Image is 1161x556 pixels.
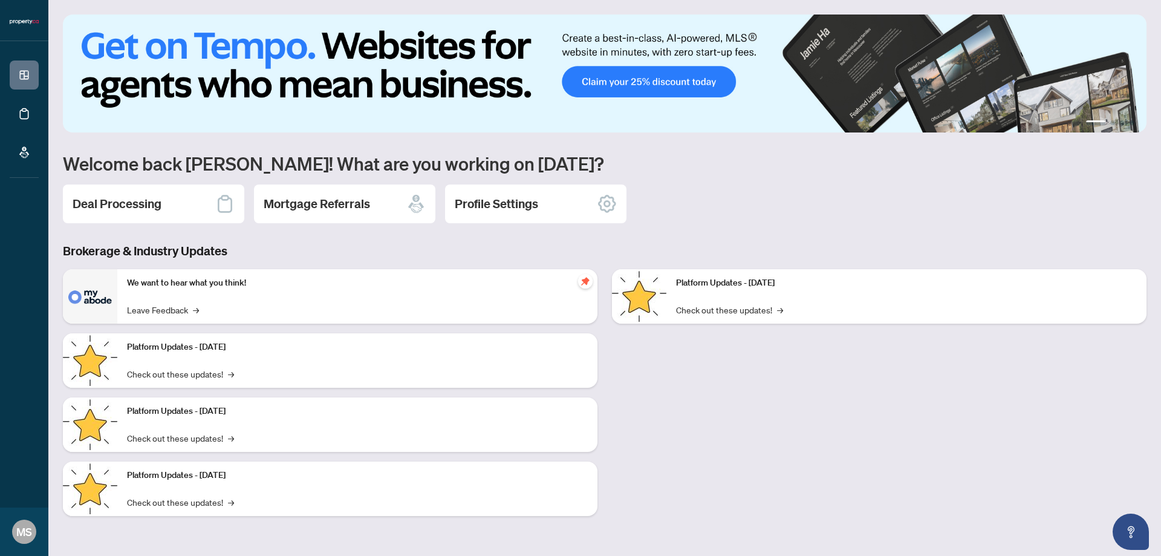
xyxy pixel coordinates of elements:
[578,274,593,289] span: pushpin
[127,341,588,354] p: Platform Updates - [DATE]
[63,15,1146,132] img: Slide 0
[228,495,234,509] span: →
[228,367,234,381] span: →
[10,18,39,25] img: logo
[1130,120,1134,125] button: 4
[127,303,199,316] a: Leave Feedback→
[127,495,234,509] a: Check out these updates!→
[676,303,783,316] a: Check out these updates!→
[16,523,32,540] span: MS
[1113,514,1149,550] button: Open asap
[63,269,117,324] img: We want to hear what you think!
[612,269,666,324] img: Platform Updates - June 23, 2025
[63,462,117,516] img: Platform Updates - July 8, 2025
[63,397,117,452] img: Platform Updates - July 21, 2025
[777,303,783,316] span: →
[676,276,1137,290] p: Platform Updates - [DATE]
[63,333,117,388] img: Platform Updates - September 16, 2025
[127,431,234,445] a: Check out these updates!→
[127,367,234,381] a: Check out these updates!→
[455,195,538,212] h2: Profile Settings
[1120,120,1125,125] button: 3
[127,469,588,482] p: Platform Updates - [DATE]
[127,276,588,290] p: We want to hear what you think!
[1086,120,1105,125] button: 1
[63,152,1146,175] h1: Welcome back [PERSON_NAME]! What are you working on [DATE]?
[193,303,199,316] span: →
[127,405,588,418] p: Platform Updates - [DATE]
[1110,120,1115,125] button: 2
[63,243,1146,260] h3: Brokerage & Industry Updates
[264,195,370,212] h2: Mortgage Referrals
[228,431,234,445] span: →
[73,195,161,212] h2: Deal Processing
